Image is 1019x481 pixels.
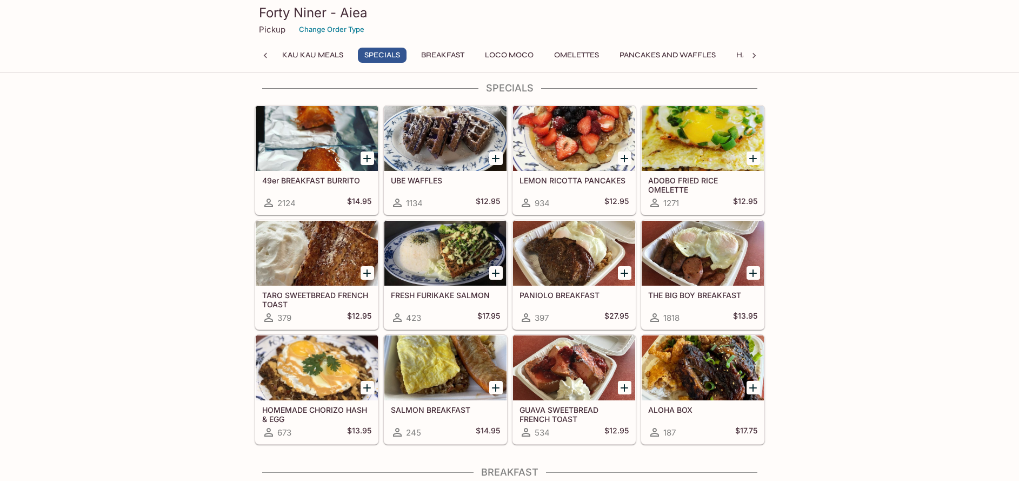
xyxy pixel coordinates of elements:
h5: PANIOLO BREAKFAST [520,291,629,300]
span: 673 [277,427,291,438]
a: SALMON BREAKFAST245$14.95 [384,335,507,444]
div: ALOHA BOX [642,335,764,400]
h5: 49er BREAKFAST BURRITO [262,176,371,185]
span: 379 [277,313,291,323]
span: 423 [406,313,421,323]
a: LEMON RICOTTA PANCAKES934$12.95 [512,106,636,215]
h5: $13.95 [347,426,371,439]
div: UBE WAFFLES [384,106,507,171]
h4: Specials [255,82,765,94]
button: Add SALMON BREAKFAST [489,381,503,394]
span: 1134 [406,198,423,208]
p: Pickup [259,24,285,35]
button: Loco Moco [479,48,540,63]
a: HOMEMADE CHORIZO HASH & EGG673$13.95 [255,335,378,444]
button: Change Order Type [294,21,369,38]
span: 397 [535,313,549,323]
button: Kau Kau Meals [276,48,349,63]
h5: SALMON BREAKFAST [391,405,500,414]
span: 187 [663,427,676,438]
span: 534 [535,427,550,438]
h5: $12.95 [733,196,757,209]
h5: $12.95 [476,196,500,209]
h5: GUAVA SWEETBREAD FRENCH TOAST [520,405,629,423]
h5: $14.95 [347,196,371,209]
div: FRESH FURIKAKE SALMON [384,221,507,286]
div: ADOBO FRIED RICE OMELETTE [642,106,764,171]
span: 245 [406,427,421,438]
button: Add ALOHA BOX [747,381,760,394]
div: 49er BREAKFAST BURRITO [256,106,378,171]
a: UBE WAFFLES1134$12.95 [384,106,507,215]
button: Add PANIOLO BREAKFAST [618,266,631,280]
a: ALOHA BOX187$17.75 [641,335,764,444]
button: Pancakes and Waffles [614,48,722,63]
h5: ADOBO FRIED RICE OMELETTE [648,176,757,194]
h5: UBE WAFFLES [391,176,500,185]
div: GUAVA SWEETBREAD FRENCH TOAST [513,335,635,400]
a: GUAVA SWEETBREAD FRENCH TOAST534$12.95 [512,335,636,444]
h4: Breakfast [255,466,765,478]
a: THE BIG BOY BREAKFAST1818$13.95 [641,220,764,330]
div: TARO SWEETBREAD FRENCH TOAST [256,221,378,286]
h5: $17.95 [477,311,500,324]
button: Add ADOBO FRIED RICE OMELETTE [747,151,760,165]
h5: TARO SWEETBREAD FRENCH TOAST [262,291,371,308]
h5: $12.95 [604,196,629,209]
h5: LEMON RICOTTA PANCAKES [520,176,629,185]
button: Add LEMON RICOTTA PANCAKES [618,151,631,165]
h3: Forty Niner - Aiea [259,4,761,21]
h5: ALOHA BOX [648,405,757,414]
div: HOMEMADE CHORIZO HASH & EGG [256,335,378,400]
div: PANIOLO BREAKFAST [513,221,635,286]
button: Add HOMEMADE CHORIZO HASH & EGG [361,381,374,394]
button: Hawaiian Style French Toast [730,48,864,63]
h5: THE BIG BOY BREAKFAST [648,291,757,300]
a: PANIOLO BREAKFAST397$27.95 [512,220,636,330]
span: 1818 [663,313,680,323]
button: Omelettes [548,48,605,63]
div: SALMON BREAKFAST [384,335,507,400]
h5: $27.95 [604,311,629,324]
h5: HOMEMADE CHORIZO HASH & EGG [262,405,371,423]
button: Add FRESH FURIKAKE SALMON [489,266,503,280]
a: 49er BREAKFAST BURRITO2124$14.95 [255,106,378,215]
div: THE BIG BOY BREAKFAST [642,221,764,286]
button: Add TARO SWEETBREAD FRENCH TOAST [361,266,374,280]
button: Breakfast [415,48,470,63]
span: 2124 [277,198,296,208]
span: 1271 [663,198,679,208]
button: Add THE BIG BOY BREAKFAST [747,266,760,280]
a: FRESH FURIKAKE SALMON423$17.95 [384,220,507,330]
a: TARO SWEETBREAD FRENCH TOAST379$12.95 [255,220,378,330]
span: 934 [535,198,550,208]
button: Add 49er BREAKFAST BURRITO [361,151,374,165]
h5: $17.75 [735,426,757,439]
div: LEMON RICOTTA PANCAKES [513,106,635,171]
h5: FRESH FURIKAKE SALMON [391,291,500,300]
h5: $12.95 [604,426,629,439]
button: Add GUAVA SWEETBREAD FRENCH TOAST [618,381,631,394]
button: Add UBE WAFFLES [489,151,503,165]
a: ADOBO FRIED RICE OMELETTE1271$12.95 [641,106,764,215]
h5: $13.95 [733,311,757,324]
button: Specials [358,48,407,63]
h5: $12.95 [347,311,371,324]
h5: $14.95 [476,426,500,439]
